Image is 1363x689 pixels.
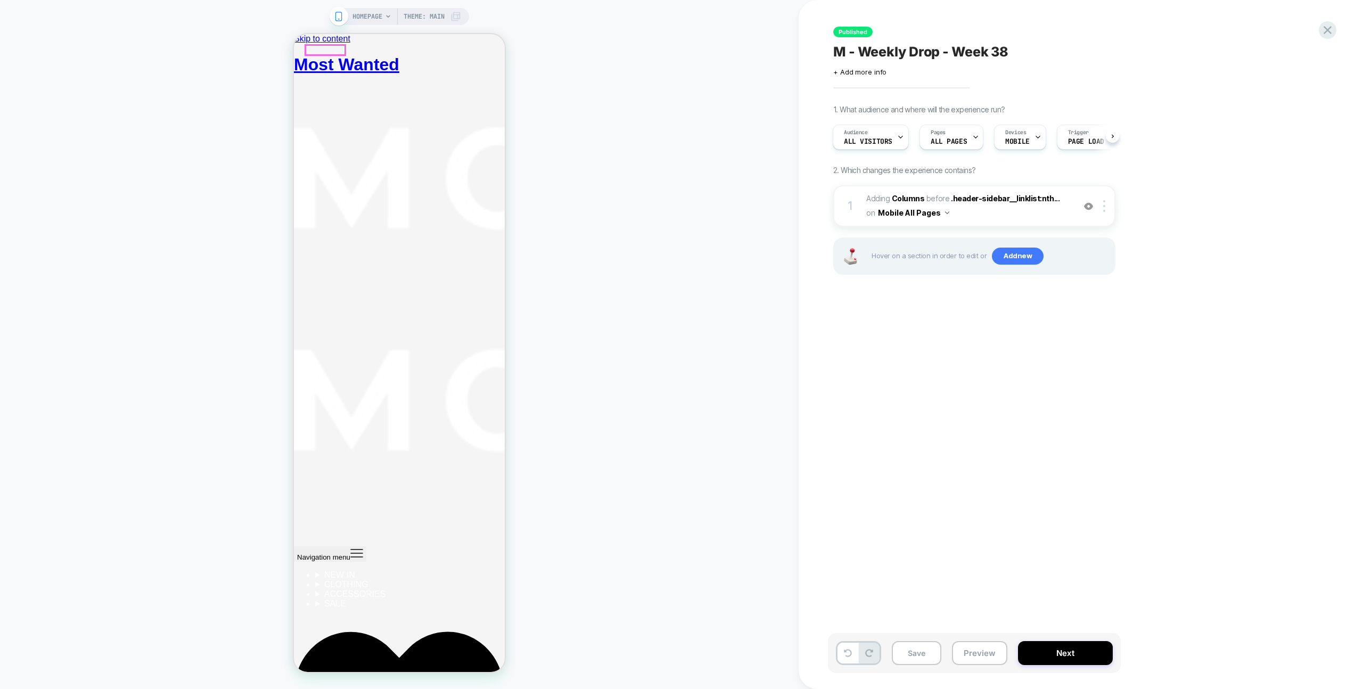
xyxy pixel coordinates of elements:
[931,138,967,145] span: ALL PAGES
[892,194,925,203] b: Columns
[844,138,892,145] span: All Visitors
[3,519,56,527] span: Navigation menu
[1068,138,1104,145] span: Page Load
[21,536,211,546] summary: NEW IN
[844,129,868,136] span: Audience
[1084,202,1093,211] img: crossed eye
[878,205,949,220] button: Mobile All Pages
[931,129,946,136] span: Pages
[926,194,949,203] span: BEFORE
[352,8,382,25] span: HOMEPAGE
[833,44,1008,60] span: M - Weekly Drop - Week 38
[945,211,949,214] img: down arrow
[866,206,875,219] span: on
[21,546,211,555] summary: CLOTHING
[21,555,211,565] summary: ACCESSORIES
[833,68,886,76] span: + Add more info
[1018,641,1113,665] button: Next
[992,248,1044,265] span: Add new
[952,641,1007,665] button: Preview
[951,194,1060,203] span: .header-sidebar__linklist:nth...
[1068,129,1089,136] span: Trigger
[866,194,924,203] span: Adding
[872,248,1109,265] span: Hover on a section in order to edit or
[840,248,861,265] img: Joystick
[833,166,975,175] span: 2. Which changes the experience contains?
[1103,200,1105,212] img: close
[833,105,1005,114] span: 1. What audience and where will the experience run?
[21,565,211,575] summary: SALE
[833,27,873,37] span: Published
[1005,129,1026,136] span: Devices
[845,195,856,217] div: 1
[404,8,445,25] span: Theme: MAIN
[1005,138,1029,145] span: MOBILE
[892,641,941,665] button: Save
